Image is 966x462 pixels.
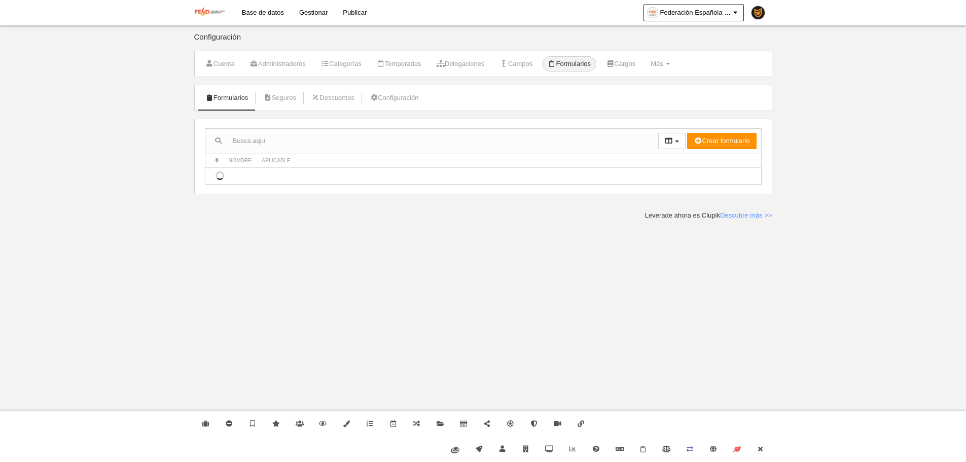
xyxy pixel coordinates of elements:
[229,158,252,163] span: Nombre
[194,33,772,51] div: Configuración
[200,90,254,105] a: Formularios
[244,56,311,72] a: Administradores
[315,56,367,72] a: Categorías
[194,6,226,18] img: Federación Española de Baile Deportivo
[431,56,490,72] a: Delegaciones
[648,8,658,18] img: OatNQHFxSctg.30x30.jpg
[600,56,641,72] a: Cargos
[645,56,675,72] a: Más
[643,4,744,21] a: Federación Española de Baile Deportivo
[200,56,240,72] a: Cuenta
[720,211,772,219] a: Descubre más >>
[258,90,302,105] a: Seguros
[687,133,756,149] button: Crear formulario
[752,6,765,19] img: PaK018JKw3ps.30x30.jpg
[660,8,731,18] span: Federación Española de Baile Deportivo
[364,90,424,105] a: Configuración
[494,56,539,72] a: Campos
[451,447,459,453] img: fiware.svg
[371,56,427,72] a: Temporadas
[651,60,663,67] span: Más
[262,158,291,163] span: Aplicable
[542,56,596,72] a: Formularios
[306,90,360,105] a: Descuentos
[205,133,658,149] input: Busca aquí
[645,211,772,220] div: Leverade ahora es Clupik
